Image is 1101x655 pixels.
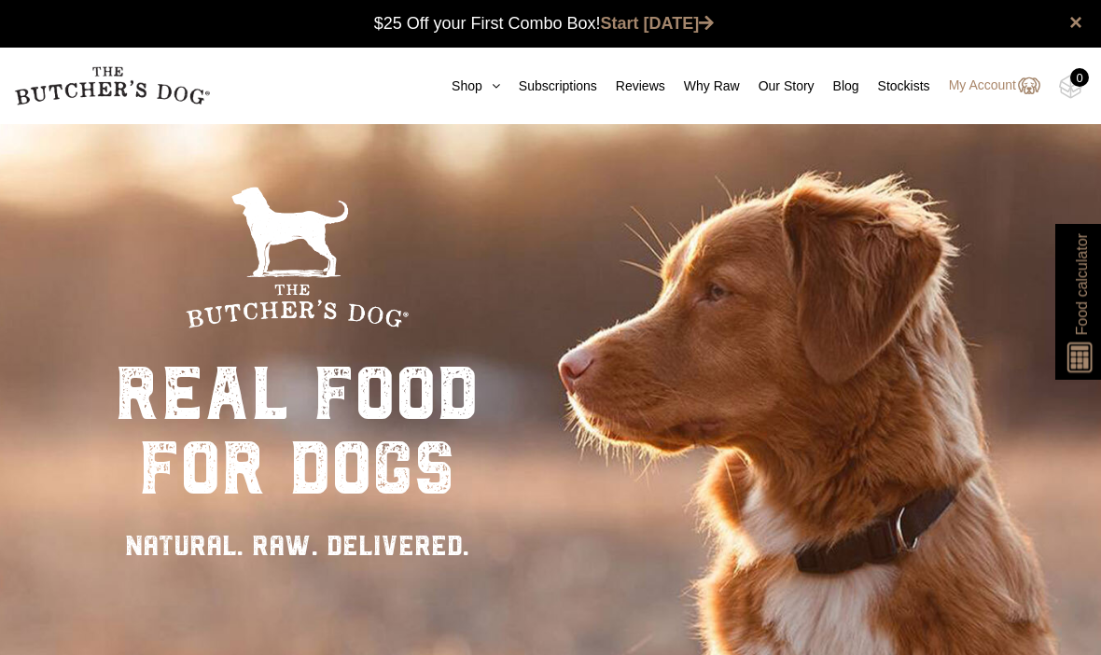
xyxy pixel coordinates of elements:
a: Why Raw [665,77,740,96]
div: 0 [1070,68,1089,87]
a: Start [DATE] [601,14,715,33]
a: Stockists [859,77,930,96]
a: Our Story [740,77,815,96]
a: My Account [930,75,1040,97]
a: Blog [815,77,859,96]
img: TBD_Cart-Empty.png [1059,75,1082,99]
span: Food calculator [1070,233,1093,335]
a: Reviews [597,77,665,96]
a: Subscriptions [500,77,597,96]
div: real food for dogs [115,356,479,506]
a: close [1069,11,1082,34]
a: Shop [433,77,500,96]
div: NATURAL. RAW. DELIVERED. [115,524,479,566]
